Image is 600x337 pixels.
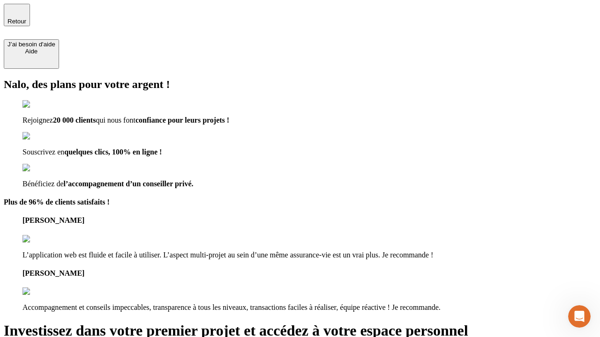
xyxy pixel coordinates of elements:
span: qui nous font [96,116,135,124]
p: Accompagnement et conseils impeccables, transparence à tous les niveaux, transactions faciles à r... [22,303,596,312]
span: quelques clics, 100% en ligne ! [64,148,162,156]
span: Souscrivez en [22,148,64,156]
span: 20 000 clients [53,116,96,124]
div: Aide [7,48,55,55]
button: J’ai besoin d'aideAide [4,39,59,69]
img: checkmark [22,132,63,140]
button: Retour [4,4,30,26]
img: reviews stars [22,287,69,296]
img: reviews stars [22,235,69,243]
span: Rejoignez [22,116,53,124]
h4: Plus de 96% de clients satisfaits ! [4,198,596,206]
span: Retour [7,18,26,25]
h4: [PERSON_NAME] [22,269,596,278]
span: confiance pour leurs projets ! [135,116,229,124]
iframe: Intercom live chat [568,305,591,328]
span: Bénéficiez de [22,180,64,188]
h2: Nalo, des plans pour votre argent ! [4,78,596,91]
span: l’accompagnement d’un conseiller privé. [64,180,194,188]
h4: [PERSON_NAME] [22,216,596,225]
img: checkmark [22,164,63,172]
div: J’ai besoin d'aide [7,41,55,48]
p: L’application web est fluide et facile à utiliser. L’aspect multi-projet au sein d’une même assur... [22,251,596,259]
img: checkmark [22,100,63,109]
